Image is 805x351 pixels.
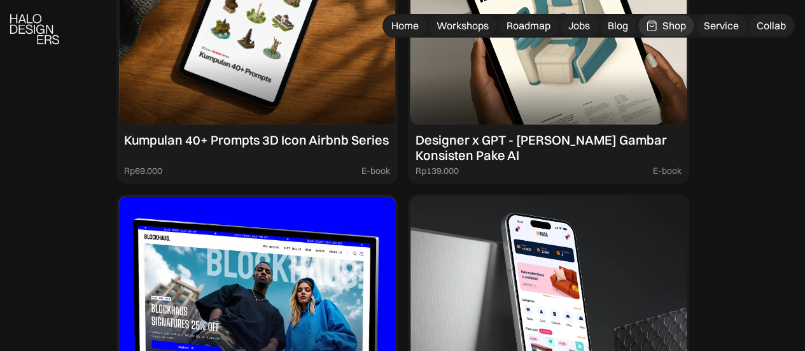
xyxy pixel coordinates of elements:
[568,19,590,32] div: Jobs
[507,19,550,32] div: Roadmap
[653,166,682,176] div: E-book
[749,15,794,36] a: Collab
[416,133,682,163] div: Designer x GPT - [PERSON_NAME] Gambar Konsisten Pake AI
[429,15,496,36] a: Workshops
[124,133,389,148] div: Kumpulan 40+ Prompts 3D Icon Airbnb Series
[416,166,459,176] div: Rp139.000
[757,19,786,32] div: Collab
[704,19,739,32] div: Service
[124,166,162,176] div: Rp69.000
[662,19,686,32] div: Shop
[437,19,489,32] div: Workshops
[384,15,426,36] a: Home
[361,166,390,176] div: E-book
[391,19,419,32] div: Home
[561,15,598,36] a: Jobs
[499,15,558,36] a: Roadmap
[696,15,746,36] a: Service
[638,15,694,36] a: Shop
[608,19,628,32] div: Blog
[600,15,636,36] a: Blog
